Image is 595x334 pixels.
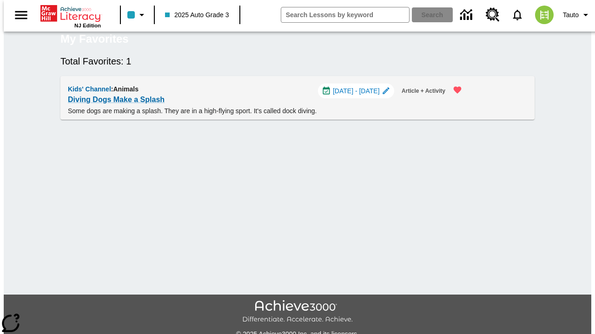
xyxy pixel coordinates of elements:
span: 2025 Auto Grade 3 [165,10,229,20]
span: NJ Edition [74,23,101,28]
button: Profile/Settings [559,6,595,23]
button: Article + Activity [398,83,449,99]
img: avatar image [535,6,554,24]
h6: Total Favorites: 1 [60,54,535,69]
div: Home [40,3,101,28]
a: Diving Dogs Make a Splash [68,93,165,106]
span: Kids' Channel [68,85,111,93]
button: Remove from Favorites [447,80,468,100]
span: : Animals [111,85,139,93]
p: Some dogs are making a splash. They are in a high-flying sport. It's called dock diving. [68,106,468,116]
a: Resource Center, Will open in new tab [480,2,505,27]
a: Data Center [455,2,480,28]
button: Select a new avatar [529,3,559,27]
h5: My Favorites [60,32,129,46]
button: Open side menu [7,1,35,29]
div: Aug 20 - Aug 20 Choose Dates [318,83,394,98]
span: Article + Activity [402,86,445,96]
a: Notifications [505,3,529,27]
span: [DATE] - [DATE] [333,86,380,96]
button: Class color is light blue. Change class color [124,6,151,23]
img: Achieve3000 Differentiate Accelerate Achieve [242,300,353,324]
span: Tauto [563,10,579,20]
input: search field [281,7,409,22]
a: Home [40,4,101,23]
